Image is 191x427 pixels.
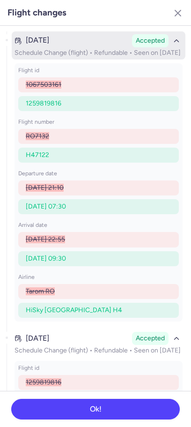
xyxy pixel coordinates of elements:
[26,235,65,243] span: [DATE] 22:55
[12,329,185,357] button: [DATE]AcceptedSchedule Change (flight) • Refundable • Seen on [DATE]
[18,119,179,125] p: flight number
[15,347,183,354] p: Schedule Change (flight) • Refundable • Seen on [DATE]
[26,202,66,210] span: [DATE] 07:30
[26,81,61,89] span: 1067503161
[90,405,102,413] span: Ok!
[26,306,122,314] span: HiSky [GEOGRAPHIC_DATA] H4
[12,31,185,60] button: [DATE]AcceptedSchedule Change (flight) • Refundable • Seen on [DATE]
[18,170,179,177] p: departure date
[136,36,165,45] span: Accepted
[11,399,180,420] button: Ok!
[26,255,66,262] span: [DATE] 09:30
[18,222,179,228] p: arrival date
[18,365,179,371] p: flight id
[26,151,49,159] span: H47122
[15,49,183,57] p: Schedule Change (flight) • Refundable • Seen on [DATE]
[26,99,61,107] span: 1259819816
[18,67,179,74] p: flight id
[26,378,61,386] span: 1259819816
[26,132,49,140] span: RO7132
[26,36,49,45] time: [DATE]
[136,334,165,343] span: Accepted
[18,274,179,280] p: airline
[7,7,66,18] h3: Flight changes
[26,334,49,343] time: [DATE]
[26,287,55,295] span: Tarom RO
[26,184,64,192] span: [DATE] 21:10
